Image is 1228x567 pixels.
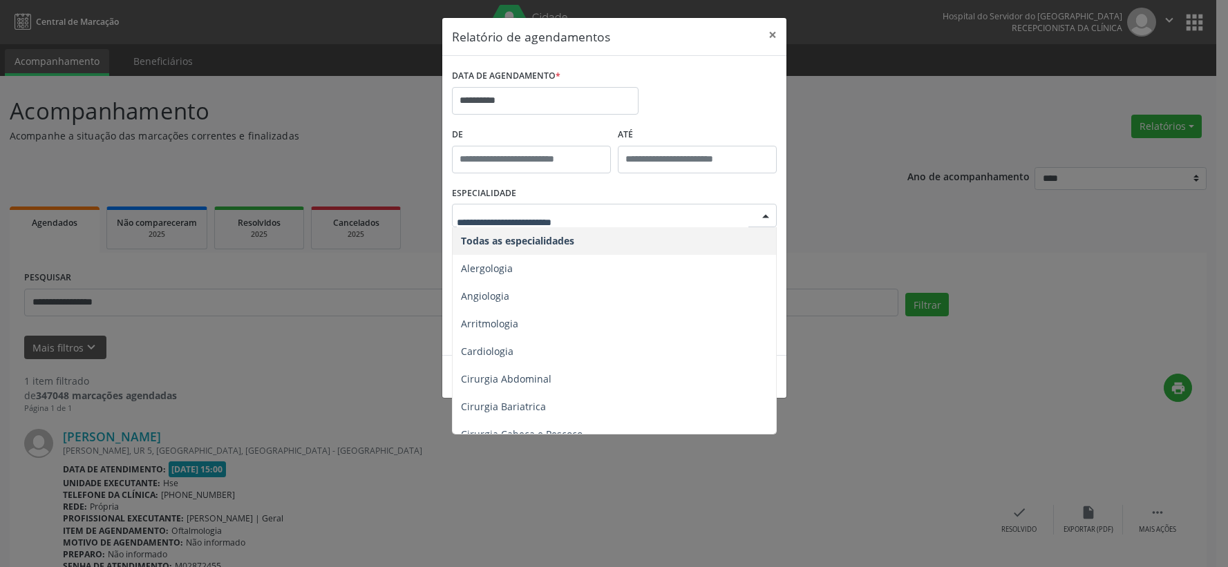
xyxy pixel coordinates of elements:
span: Cirurgia Bariatrica [461,400,546,413]
label: ATÉ [618,124,777,146]
label: De [452,124,611,146]
span: Cardiologia [461,345,513,358]
span: Cirurgia Cabeça e Pescoço [461,427,583,441]
span: Arritmologia [461,317,518,330]
label: ESPECIALIDADE [452,183,516,204]
label: DATA DE AGENDAMENTO [452,66,560,87]
span: Cirurgia Abdominal [461,372,551,385]
button: Close [759,18,786,52]
h5: Relatório de agendamentos [452,28,610,46]
span: Alergologia [461,262,513,275]
span: Todas as especialidades [461,234,574,247]
span: Angiologia [461,289,509,302]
